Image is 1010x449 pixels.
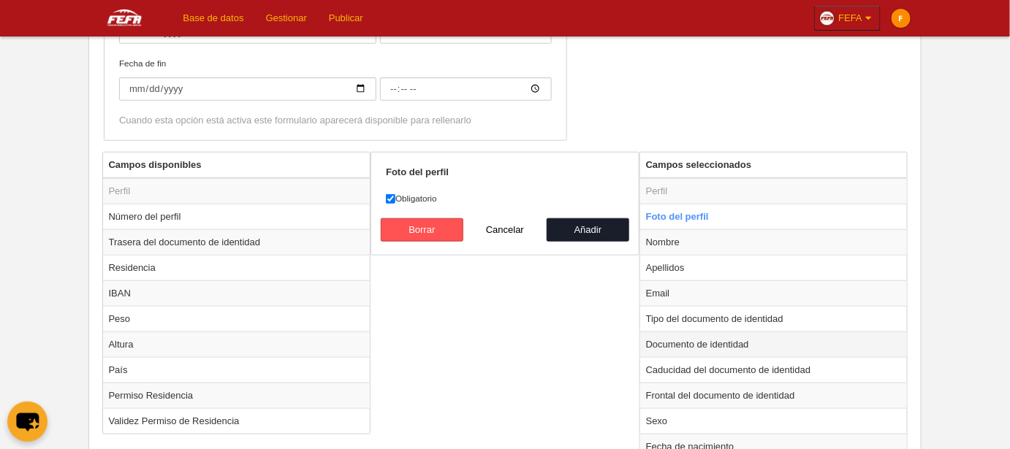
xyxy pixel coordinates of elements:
[103,383,371,408] td: Permiso Residencia
[380,77,552,101] input: Fecha de fin
[640,178,908,204] td: Perfil
[119,77,376,101] input: Fecha de fin
[640,280,908,306] td: Email
[103,306,371,331] td: Peso
[547,218,630,242] button: Añadir
[103,178,371,204] td: Perfil
[103,229,371,255] td: Trasera del documento de identidad
[640,229,908,255] td: Nombre
[640,153,908,178] th: Campos seleccionados
[640,408,908,434] td: Sexo
[381,218,464,242] button: Borrar
[640,204,908,229] td: Foto del perfil
[640,255,908,280] td: Apellidos
[103,153,371,178] th: Campos disponibles
[640,306,908,331] td: Tipo del documento de identidad
[820,11,835,26] img: Oazxt6wLFNvE.30x30.jpg
[103,357,371,383] td: País
[640,383,908,408] td: Frontal del documento de identidad
[103,408,371,434] td: Validez Permiso de Residencia
[103,331,371,357] td: Altura
[814,6,881,31] a: FEFA
[463,218,547,242] button: Cancelar
[640,357,908,383] td: Caducidad del documento de identidad
[838,11,862,26] span: FEFA
[640,331,908,357] td: Documento de identidad
[386,194,395,204] input: Obligatorio
[386,166,449,177] strong: Foto del perfil
[7,402,48,442] button: chat-button
[386,192,624,205] label: Obligatorio
[103,204,371,229] td: Número del perfil
[103,280,371,306] td: IBAN
[103,255,371,280] td: Residencia
[89,9,161,26] img: FEFA
[119,114,552,127] div: Cuando esta opción está activa este formulario aparecerá disponible para rellenarlo
[119,57,552,101] label: Fecha de fin
[892,9,911,28] img: c2l6ZT0zMHgzMCZmcz05JnRleHQ9RiZiZz1mYjhjMDA%3D.png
